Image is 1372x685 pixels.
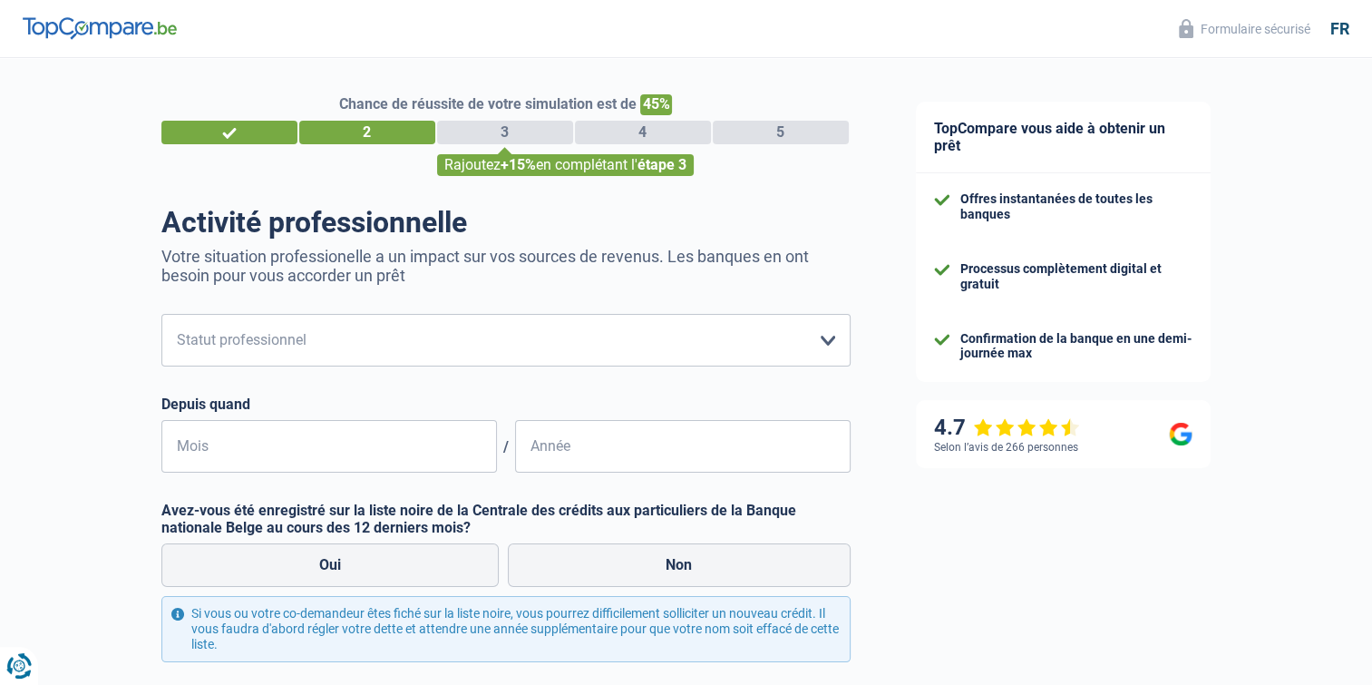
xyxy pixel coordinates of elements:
[640,94,672,115] span: 45%
[916,102,1211,173] div: TopCompare vous aide à obtenir un prêt
[934,415,1080,441] div: 4.7
[161,543,500,587] label: Oui
[575,121,711,144] div: 4
[960,331,1192,362] div: Confirmation de la banque en une demi-journée max
[960,191,1192,222] div: Offres instantanées de toutes les banques
[161,596,851,661] div: Si vous ou votre co-demandeur êtes fiché sur la liste noire, vous pourrez difficilement sollicite...
[161,247,851,285] p: Votre situation professionelle a un impact sur vos sources de revenus. Les banques en ont besoin ...
[161,205,851,240] h1: Activité professionnelle
[161,420,497,473] input: MM
[299,121,435,144] div: 2
[161,502,851,536] label: Avez-vous été enregistré sur la liste noire de la Centrale des crédits aux particuliers de la Ban...
[934,441,1078,454] div: Selon l’avis de 266 personnes
[960,261,1192,292] div: Processus complètement digital et gratuit
[713,121,849,144] div: 5
[437,121,573,144] div: 3
[508,543,851,587] label: Non
[161,121,297,144] div: 1
[501,156,536,173] span: +15%
[23,17,177,39] img: TopCompare Logo
[515,420,851,473] input: AAAA
[1330,19,1349,39] div: fr
[637,156,686,173] span: étape 3
[1168,14,1321,44] button: Formulaire sécurisé
[437,154,694,176] div: Rajoutez en complétant l'
[161,396,851,413] label: Depuis quand
[339,95,637,113] span: Chance de réussite de votre simulation est de
[497,438,515,455] span: /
